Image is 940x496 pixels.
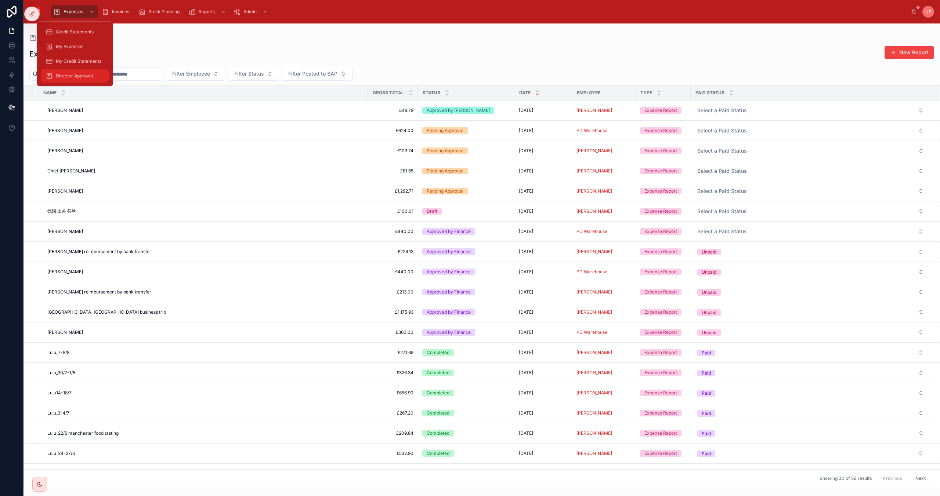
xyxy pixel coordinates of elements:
[519,410,533,416] span: [DATE]
[47,128,83,134] span: [PERSON_NAME]
[576,390,631,396] a: [PERSON_NAME]
[422,309,510,316] a: Approved by Finance
[51,5,98,18] a: Expenses
[56,58,101,64] span: My Credit Statements
[47,148,83,154] span: [PERSON_NAME]
[576,309,612,315] a: [PERSON_NAME]
[640,127,686,134] a: Expense Report
[576,390,612,396] a: [PERSON_NAME]
[422,329,510,336] a: Approved by Finance
[691,427,930,440] button: Select Button
[228,67,279,81] button: Select Button
[640,248,686,255] a: Expense Report
[702,370,711,376] div: Paid
[372,168,413,174] span: £81.65
[691,164,930,178] button: Select Button
[372,390,413,396] a: £656.90
[372,249,413,255] a: £224.13
[47,208,364,214] a: 德国 出差 芬兰
[519,289,533,295] span: [DATE]
[519,188,533,194] span: [DATE]
[427,269,471,275] div: Approved by Finance
[422,168,510,174] a: Pending Approval
[691,204,930,218] a: Select Button
[519,128,568,134] a: [DATE]
[640,430,686,437] a: Expense Report
[427,289,471,295] div: Approved by Finance
[372,370,413,376] span: £326.34
[47,128,364,134] a: [PERSON_NAME]
[519,269,533,275] span: [DATE]
[576,168,631,174] a: [PERSON_NAME]
[422,349,510,356] a: Completed
[885,46,934,59] button: New Report
[576,107,631,113] a: [PERSON_NAME]
[576,168,612,174] a: [PERSON_NAME]
[691,285,930,299] button: Select Button
[576,289,612,295] span: [PERSON_NAME]
[519,329,533,335] span: [DATE]
[576,269,631,275] a: PD Warehouse
[691,103,930,117] a: Select Button
[519,188,568,194] a: [DATE]
[644,269,677,275] div: Expense Report
[47,410,364,416] a: Lulu_3-4/7
[47,370,75,376] span: Lulu_30/7-1/8
[576,350,612,355] span: [PERSON_NAME]
[691,225,930,238] button: Select Button
[519,148,568,154] a: [DATE]
[576,430,612,436] a: [PERSON_NAME]
[576,249,612,255] a: [PERSON_NAME]
[691,124,930,137] button: Select Button
[136,5,185,18] a: Stock Planning
[576,148,612,154] span: [PERSON_NAME]
[640,188,686,194] a: Expense Report
[691,265,930,278] button: Select Button
[519,269,568,275] a: [DATE]
[422,289,510,295] a: Approved by Finance
[427,309,471,316] div: Approved by Finance
[644,309,677,316] div: Expense Report
[166,67,225,81] button: Select Button
[372,410,413,416] span: £267.20
[640,107,686,114] a: Expense Report
[691,346,930,359] button: Select Button
[112,9,129,15] span: Invoices
[41,40,109,53] a: My Expenses
[372,229,413,234] span: £440.00
[372,128,413,134] span: £624.00
[640,349,686,356] a: Expense Report
[640,309,686,316] a: Expense Report
[576,148,631,154] a: [PERSON_NAME]
[56,29,94,35] span: Credit Statements
[47,188,83,194] span: [PERSON_NAME]
[691,185,930,198] button: Select Button
[691,426,930,440] a: Select Button
[47,329,83,335] span: [PERSON_NAME]
[519,107,568,113] a: [DATE]
[691,366,930,380] a: Select Button
[422,410,510,416] a: Completed
[519,107,533,113] span: [DATE]
[372,329,413,335] a: £360.00
[56,44,83,50] span: My Expenses
[372,188,413,194] a: £1,292.71
[422,208,510,215] a: Draft
[47,370,364,376] a: Lulu_30/7-1/8
[519,168,533,174] span: [DATE]
[372,208,413,214] span: £100.01
[519,229,533,234] span: [DATE]
[519,208,568,214] a: [DATE]
[372,107,413,113] span: £48.79
[640,390,686,396] a: Expense Report
[427,329,471,336] div: Approved by Finance
[243,9,257,15] span: Admin
[422,430,510,437] a: Completed
[519,168,568,174] a: [DATE]
[576,430,631,436] a: [PERSON_NAME]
